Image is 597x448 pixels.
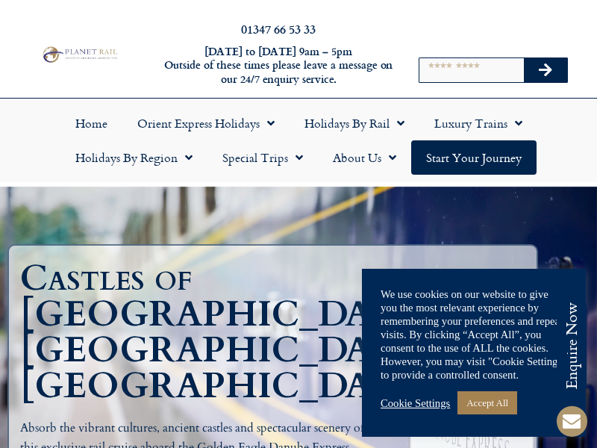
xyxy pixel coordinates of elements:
h6: [DATE] to [DATE] 9am – 5pm Outside of these times please leave a message on our 24/7 enquiry serv... [163,45,394,87]
div: We use cookies on our website to give you the most relevant experience by remembering your prefer... [381,287,567,382]
img: Planet Rail Train Holidays Logo [40,45,119,64]
a: Accept All [457,391,517,414]
button: Search [524,58,567,82]
a: Orient Express Holidays [122,106,290,140]
a: Special Trips [207,140,318,175]
a: 01347 66 53 33 [241,20,316,37]
h1: Castles of [GEOGRAPHIC_DATA] - [GEOGRAPHIC_DATA] to [GEOGRAPHIC_DATA] [20,261,533,404]
a: Luxury Trains [419,106,537,140]
nav: Menu [7,106,590,175]
a: Start your Journey [411,140,537,175]
a: Holidays by Rail [290,106,419,140]
a: About Us [318,140,411,175]
a: Cookie Settings [381,396,450,410]
a: Holidays by Region [60,140,207,175]
a: Home [60,106,122,140]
